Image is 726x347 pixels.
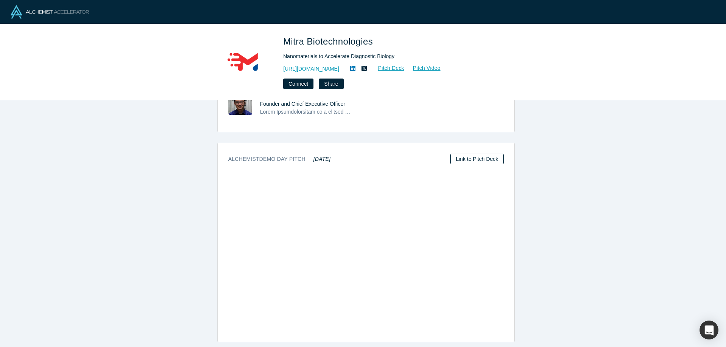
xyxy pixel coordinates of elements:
[405,64,441,72] a: Pitch Video
[450,154,503,164] a: Link to Pitch Deck
[260,101,345,107] span: Founder and Chief Executive Officer
[11,5,89,19] img: Alchemist Logo
[319,79,343,89] button: Share
[283,79,313,89] button: Connect
[313,156,330,162] em: [DATE]
[283,52,495,60] div: Nanomaterials to Accelerate Diagnostic Biology
[220,35,273,88] img: Mitra Biotechnologies's Logo
[283,65,339,73] a: [URL][DOMAIN_NAME]
[218,175,514,342] iframe: Mitra Biotechnologies
[228,155,331,163] h3: Alchemist Demo Day Pitch
[370,64,405,72] a: Pitch Deck
[283,36,375,46] span: Mitra Biotechnologies
[228,92,252,115] img: Neil Mitra's Profile Image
